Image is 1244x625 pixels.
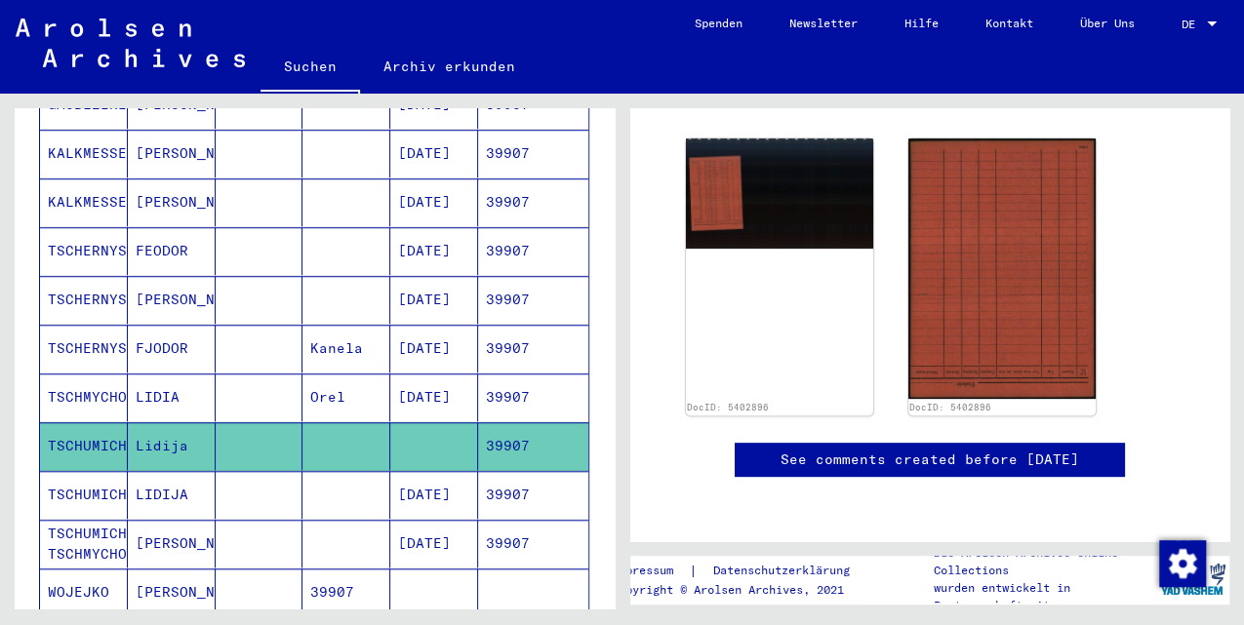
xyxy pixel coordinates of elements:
[390,276,478,324] mat-cell: [DATE]
[478,325,588,372] mat-cell: 39907
[390,130,478,177] mat-cell: [DATE]
[40,227,128,275] mat-cell: TSCHERNYSCHOW
[302,373,390,421] mat-cell: Orel
[128,373,216,421] mat-cell: LIDIA
[478,227,588,275] mat-cell: 39907
[478,471,588,519] mat-cell: 39907
[933,544,1154,579] p: Die Arolsen Archives Online-Collections
[1159,540,1206,587] img: Zustimmung ändern
[128,422,216,470] mat-cell: Lidija
[390,178,478,226] mat-cell: [DATE]
[128,520,216,567] mat-cell: [PERSON_NAME]
[686,138,873,248] img: 001.jpg
[390,325,478,372] mat-cell: [DATE]
[40,520,128,567] mat-cell: TSCHUMICHOWA TSCHMYCHOWA
[360,43,539,90] a: Archiv erkunden
[781,449,1079,470] a: See comments created before [DATE]
[478,178,588,226] mat-cell: 39907
[302,325,390,372] mat-cell: Kanela
[40,325,128,372] mat-cell: TSCHERNYSCHOW
[478,520,588,567] mat-cell: 39907
[611,561,872,581] div: |
[687,402,769,412] a: DocID: 5402896
[16,19,245,67] img: Arolsen_neg.svg
[128,568,216,616] mat-cell: [PERSON_NAME]
[390,227,478,275] mat-cell: [DATE]
[40,422,128,470] mat-cell: TSCHUMICHOWA
[390,471,478,519] mat-cell: [DATE]
[390,373,478,421] mat-cell: [DATE]
[128,276,216,324] mat-cell: [PERSON_NAME]
[478,276,588,324] mat-cell: 39907
[128,178,216,226] mat-cell: [PERSON_NAME]
[611,581,872,599] p: Copyright © Arolsen Archives, 2021
[697,561,872,581] a: Datenschutzerklärung
[302,568,390,616] mat-cell: 39907
[478,373,588,421] mat-cell: 39907
[1182,18,1203,31] span: DE
[40,568,128,616] mat-cell: WOJEJKO
[128,325,216,372] mat-cell: FJODOR
[909,402,991,412] a: DocID: 5402896
[261,43,360,94] a: Suchen
[933,579,1154,614] p: wurden entwickelt in Partnerschaft mit
[40,373,128,421] mat-cell: TSCHMYCHOWA
[40,178,128,226] mat-cell: KALKMESSER
[40,130,128,177] mat-cell: KALKMESSER
[128,130,216,177] mat-cell: [PERSON_NAME]
[1156,555,1229,604] img: yv_logo.png
[128,227,216,275] mat-cell: FEODOR
[908,138,1096,399] img: 002.jpg
[611,561,688,581] a: Impressum
[478,130,588,177] mat-cell: 39907
[128,471,216,519] mat-cell: LIDIJA
[478,422,588,470] mat-cell: 39907
[390,520,478,567] mat-cell: [DATE]
[40,276,128,324] mat-cell: TSCHERNYSCHOW
[40,471,128,519] mat-cell: TSCHUMICHOWA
